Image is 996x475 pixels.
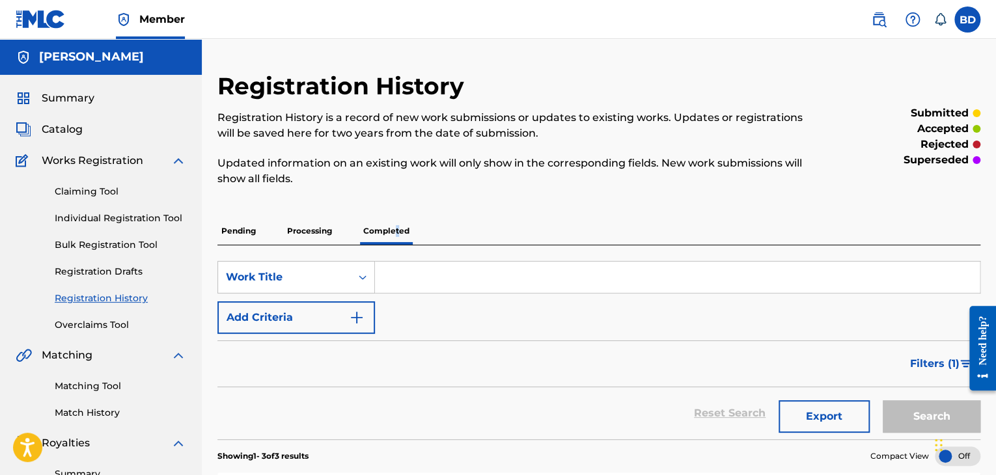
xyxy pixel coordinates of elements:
a: Registration Drafts [55,265,186,278]
div: User Menu [954,7,980,33]
p: Processing [283,217,336,245]
p: Updated information on an existing work will only show in the corresponding fields. New work subm... [217,156,805,187]
img: Royalties [16,435,31,451]
a: Matching Tool [55,379,186,393]
p: accepted [917,121,969,137]
p: Pending [217,217,260,245]
button: Filters (1) [902,347,980,380]
p: superseded [904,152,969,168]
img: Top Rightsholder [116,12,131,27]
a: Overclaims Tool [55,318,186,332]
h2: Registration History [217,72,471,101]
a: Public Search [866,7,892,33]
img: expand [171,435,186,451]
a: Registration History [55,292,186,305]
a: Individual Registration Tool [55,211,186,225]
span: Matching [42,347,92,363]
form: Search Form [217,261,980,439]
div: Drag [935,426,943,465]
div: Work Title [226,269,343,285]
span: Summary [42,90,94,106]
span: Catalog [42,122,83,137]
img: expand [171,347,186,363]
h5: Mike Pensado [39,49,144,64]
img: search [871,12,887,27]
button: Export [779,400,870,433]
p: rejected [920,137,969,152]
img: Catalog [16,122,31,137]
img: expand [171,153,186,169]
p: Completed [359,217,413,245]
button: Add Criteria [217,301,375,334]
span: Filters ( 1 ) [910,356,960,372]
p: submitted [911,105,969,121]
span: Compact View [870,450,929,462]
a: Match History [55,406,186,420]
div: Notifications [934,13,947,26]
p: Registration History is a record of new work submissions or updates to existing works. Updates or... [217,110,805,141]
iframe: Chat Widget [931,413,996,475]
a: CatalogCatalog [16,122,83,137]
iframe: Resource Center [960,296,996,401]
img: Summary [16,90,31,106]
a: Bulk Registration Tool [55,238,186,252]
a: SummarySummary [16,90,94,106]
span: Works Registration [42,153,143,169]
img: help [905,12,920,27]
img: Works Registration [16,153,33,169]
p: Showing 1 - 3 of 3 results [217,450,309,462]
div: Help [900,7,926,33]
img: Matching [16,347,32,363]
span: Member [139,12,185,27]
a: Claiming Tool [55,185,186,198]
span: Royalties [42,435,90,451]
img: MLC Logo [16,10,66,29]
img: 9d2ae6d4665cec9f34b9.svg [349,310,365,325]
img: Accounts [16,49,31,65]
